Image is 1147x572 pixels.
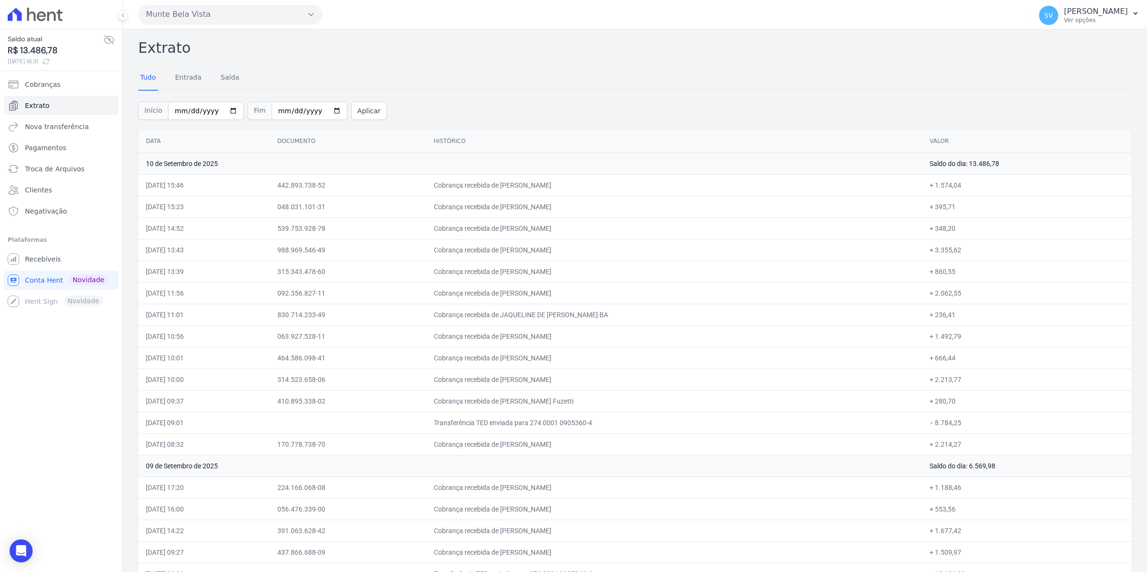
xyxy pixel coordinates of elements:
[426,433,922,455] td: Cobrança recebida de [PERSON_NAME]
[173,66,203,91] a: Entrada
[248,102,272,120] span: Fim
[270,304,426,325] td: 830.714.233-49
[8,57,103,66] span: [DATE] 16:31
[922,196,1132,217] td: + 395,71
[426,412,922,433] td: Transferência TED enviada para 274 0001 0905360-4
[270,239,426,261] td: 988.969.546-49
[270,369,426,390] td: 314.523.658-06
[4,180,119,200] a: Clientes
[922,239,1132,261] td: + 3.355,62
[138,239,270,261] td: [DATE] 13:43
[1064,7,1128,16] p: [PERSON_NAME]
[4,271,119,290] a: Conta Hent Novidade
[922,390,1132,412] td: + 280,70
[922,304,1132,325] td: + 236,41
[270,196,426,217] td: 048.031.101-31
[138,369,270,390] td: [DATE] 10:00
[219,66,241,91] a: Saída
[4,202,119,221] a: Negativação
[426,239,922,261] td: Cobrança recebida de [PERSON_NAME]
[426,369,922,390] td: Cobrança recebida de [PERSON_NAME]
[426,130,922,153] th: Histórico
[138,282,270,304] td: [DATE] 11:56
[922,217,1132,239] td: + 348,20
[270,498,426,520] td: 056.476.339-00
[25,164,84,174] span: Troca de Arquivos
[270,520,426,541] td: 391.063.628-42
[138,498,270,520] td: [DATE] 16:00
[138,477,270,498] td: [DATE] 17:20
[426,217,922,239] td: Cobrança recebida de [PERSON_NAME]
[138,520,270,541] td: [DATE] 14:22
[4,250,119,269] a: Recebíveis
[138,5,323,24] button: Munte Bela Vista
[25,143,66,153] span: Pagamentos
[138,347,270,369] td: [DATE] 10:01
[138,261,270,282] td: [DATE] 13:39
[4,159,119,179] a: Troca de Arquivos
[25,185,52,195] span: Clientes
[270,261,426,282] td: 315.343.478-60
[270,174,426,196] td: 442.893.738-52
[426,261,922,282] td: Cobrança recebida de [PERSON_NAME]
[922,261,1132,282] td: + 860,55
[25,122,89,131] span: Nova transferência
[922,369,1132,390] td: + 2.213,77
[138,102,168,120] span: Início
[270,130,426,153] th: Documento
[69,274,108,285] span: Novidade
[426,347,922,369] td: Cobrança recebida de [PERSON_NAME]
[270,390,426,412] td: 410.895.338-02
[426,325,922,347] td: Cobrança recebida de [PERSON_NAME]
[1064,16,1128,24] p: Ver opções
[922,282,1132,304] td: + 2.062,55
[270,217,426,239] td: 539.753.928-78
[138,325,270,347] td: [DATE] 10:56
[426,477,922,498] td: Cobrança recebida de [PERSON_NAME]
[922,347,1132,369] td: + 666,44
[138,66,158,91] a: Tudo
[922,325,1132,347] td: + 1.492,79
[270,477,426,498] td: 224.166.068-08
[4,138,119,157] a: Pagamentos
[922,433,1132,455] td: + 2.214,27
[270,282,426,304] td: 092.356.827-11
[922,477,1132,498] td: + 1.188,46
[138,304,270,325] td: [DATE] 11:01
[8,44,103,57] span: R$ 13.486,78
[4,96,119,115] a: Extrato
[426,520,922,541] td: Cobrança recebida de [PERSON_NAME]
[25,206,67,216] span: Negativação
[25,254,61,264] span: Recebíveis
[138,130,270,153] th: Data
[25,275,63,285] span: Conta Hent
[4,75,119,94] a: Cobranças
[426,498,922,520] td: Cobrança recebida de [PERSON_NAME]
[138,37,1132,59] h2: Extrato
[138,541,270,563] td: [DATE] 09:27
[922,498,1132,520] td: + 553,56
[426,196,922,217] td: Cobrança recebida de [PERSON_NAME]
[25,80,60,89] span: Cobranças
[426,541,922,563] td: Cobrança recebida de [PERSON_NAME]
[138,153,922,174] td: 10 de Setembro de 2025
[922,174,1132,196] td: + 1.574,04
[138,196,270,217] td: [DATE] 15:23
[351,102,387,120] button: Aplicar
[25,101,49,110] span: Extrato
[138,412,270,433] td: [DATE] 09:01
[426,304,922,325] td: Cobrança recebida de JAQUELINE DE [PERSON_NAME] BA
[426,282,922,304] td: Cobrança recebida de [PERSON_NAME]
[922,412,1132,433] td: − 8.784,25
[270,347,426,369] td: 464.586.098-41
[138,390,270,412] td: [DATE] 09:37
[922,520,1132,541] td: + 1.677,42
[270,541,426,563] td: 437.866.688-09
[922,455,1132,477] td: Saldo do dia: 6.569,98
[1044,12,1053,19] span: SV
[922,130,1132,153] th: Valor
[138,217,270,239] td: [DATE] 14:52
[922,541,1132,563] td: + 1.509,97
[8,75,115,311] nav: Sidebar
[138,174,270,196] td: [DATE] 15:46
